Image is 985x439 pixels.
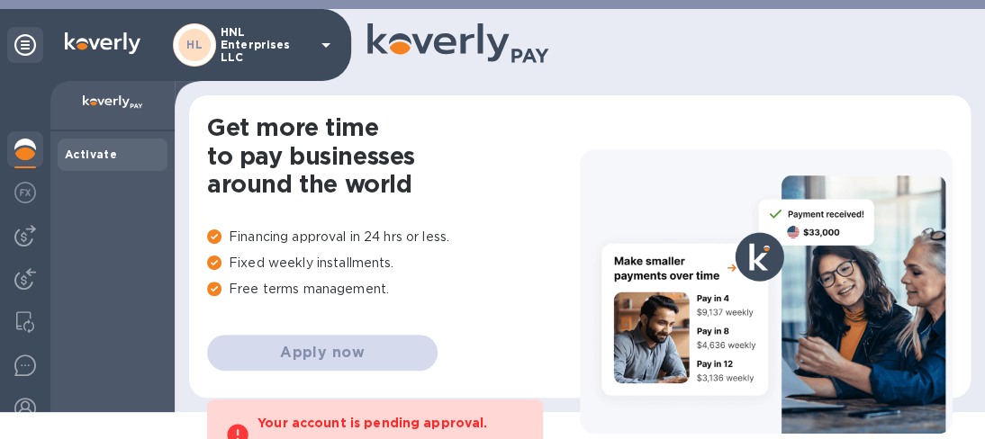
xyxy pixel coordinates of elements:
div: Unpin categories [7,27,43,63]
img: Foreign exchange [14,182,36,203]
h1: Get more time to pay businesses around the world [207,113,580,199]
img: Logo [65,32,140,54]
p: Financing approval in 24 hrs or less. [207,228,580,246]
b: Activate [65,148,117,161]
b: HL [186,38,203,51]
p: Fixed weekly installments. [207,254,580,273]
p: HNL Enterprises LLC [221,26,311,64]
p: Free terms management. [207,280,580,299]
